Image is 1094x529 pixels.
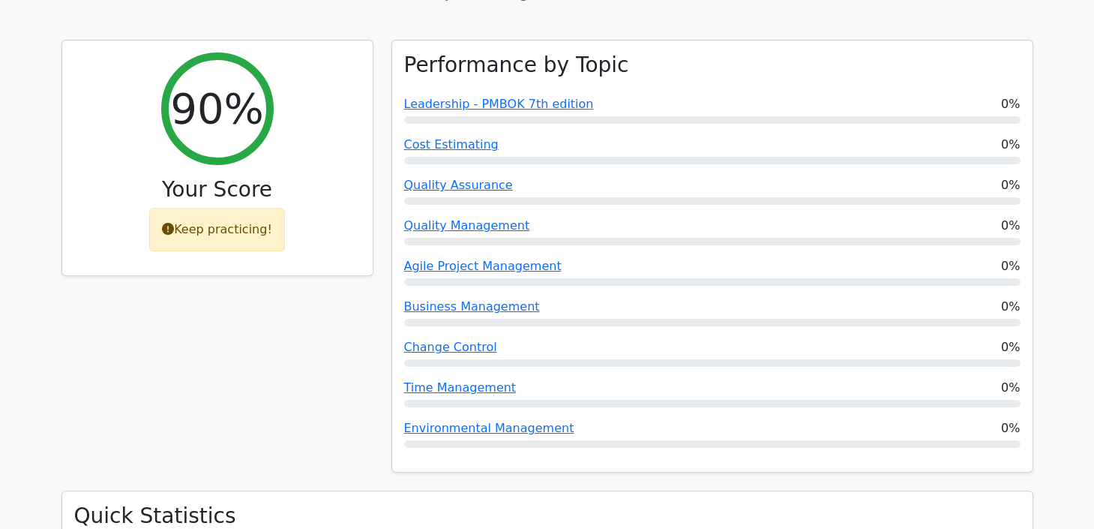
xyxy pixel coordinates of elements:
span: 0% [1001,136,1020,154]
span: 0% [1001,419,1020,437]
span: 0% [1001,257,1020,275]
div: Keep practicing! [149,208,285,251]
h3: Performance by Topic [404,53,629,78]
a: Quality Assurance [404,178,513,192]
a: Time Management [404,380,517,395]
span: 0% [1001,379,1020,397]
h3: Your Score [74,177,361,203]
a: Leadership - PMBOK 7th edition [404,97,594,111]
span: 0% [1001,176,1020,194]
h2: 90% [170,83,263,134]
span: 0% [1001,338,1020,356]
a: Environmental Management [404,421,574,435]
span: 0% [1001,95,1020,113]
span: 0% [1001,298,1020,316]
a: Cost Estimating [404,137,499,152]
h3: Quick Statistics [74,503,1021,529]
a: Change Control [404,340,497,354]
span: 0% [1001,217,1020,235]
a: Business Management [404,299,540,314]
a: Quality Management [404,218,530,233]
a: Agile Project Management [404,259,562,273]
